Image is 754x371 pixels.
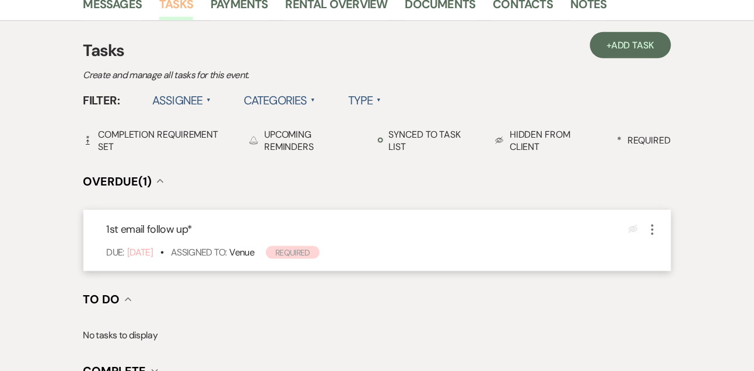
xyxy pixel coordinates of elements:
[160,246,163,258] b: •
[590,32,671,58] a: +Add Task
[229,246,254,258] span: Venue
[83,68,492,83] p: Create and manage all tasks for this event.
[244,90,315,111] label: Categories
[107,222,192,236] span: 1st email follow up *
[83,328,671,344] p: No tasks to display
[83,292,120,307] span: To Do
[348,90,381,111] label: Type
[83,38,671,63] h3: Tasks
[311,96,315,105] span: ▲
[206,96,211,105] span: ▲
[83,92,120,109] span: Filter:
[249,128,360,153] div: Upcoming Reminders
[107,246,124,258] span: Due:
[127,246,153,258] span: [DATE]
[266,246,320,259] span: Required
[611,39,654,51] span: Add Task
[83,128,233,153] div: Completion Requirement Set
[83,174,152,189] span: Overdue (1)
[495,128,601,153] div: Hidden from Client
[617,134,671,146] div: Required
[152,90,211,111] label: Assignee
[378,128,478,153] div: Synced to task list
[83,294,132,306] button: To Do
[171,246,226,258] span: Assigned To:
[83,176,164,187] button: Overdue(1)
[377,96,381,105] span: ▲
